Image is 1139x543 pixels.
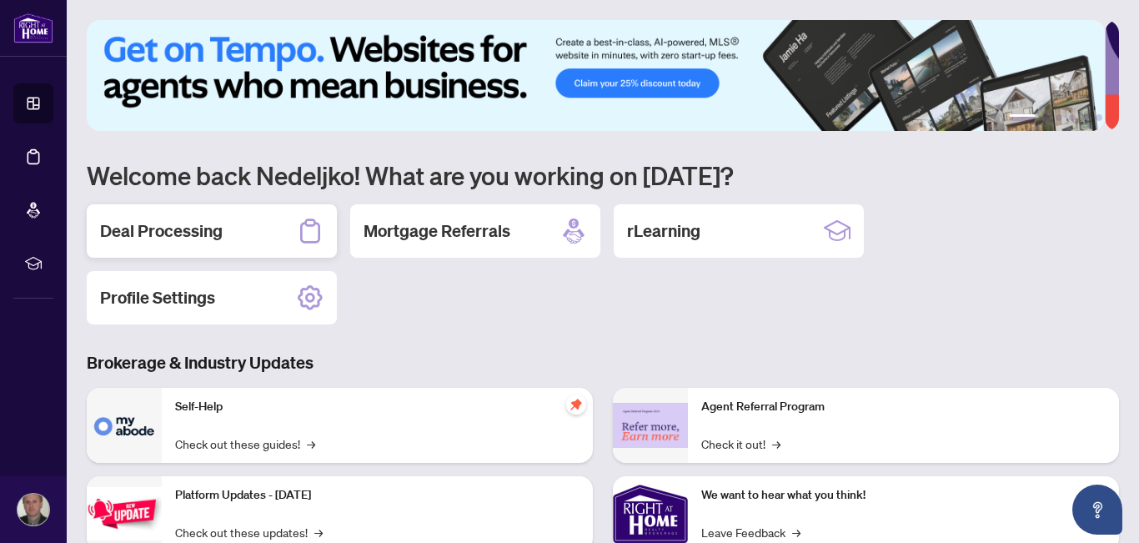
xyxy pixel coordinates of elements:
img: Profile Icon [18,494,49,525]
a: Check it out!→ [701,435,780,453]
p: We want to hear what you think! [701,486,1106,505]
p: Self-Help [175,398,580,416]
h1: Welcome back Nedeljko! What are you working on [DATE]? [87,159,1119,191]
span: → [314,523,323,541]
img: Platform Updates - July 21, 2025 [87,487,162,540]
p: Agent Referral Program [701,398,1106,416]
button: 6 [1096,114,1102,121]
h2: Deal Processing [100,219,223,243]
button: 1 [1009,114,1036,121]
h2: Mortgage Referrals [364,219,510,243]
button: Open asap [1072,485,1122,535]
a: Leave Feedback→ [701,523,800,541]
p: Platform Updates - [DATE] [175,486,580,505]
span: → [307,435,315,453]
a: Check out these updates!→ [175,523,323,541]
img: logo [13,13,53,43]
button: 5 [1082,114,1089,121]
span: pushpin [566,395,586,415]
button: 4 [1069,114,1076,121]
span: → [772,435,780,453]
button: 2 [1042,114,1049,121]
img: Slide 0 [87,20,1105,131]
h2: Profile Settings [100,286,215,309]
img: Agent Referral Program [613,403,688,449]
a: Check out these guides!→ [175,435,315,453]
button: 3 [1056,114,1062,121]
span: → [792,523,800,541]
h2: rLearning [627,219,700,243]
img: Self-Help [87,388,162,463]
h3: Brokerage & Industry Updates [87,351,1119,375]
